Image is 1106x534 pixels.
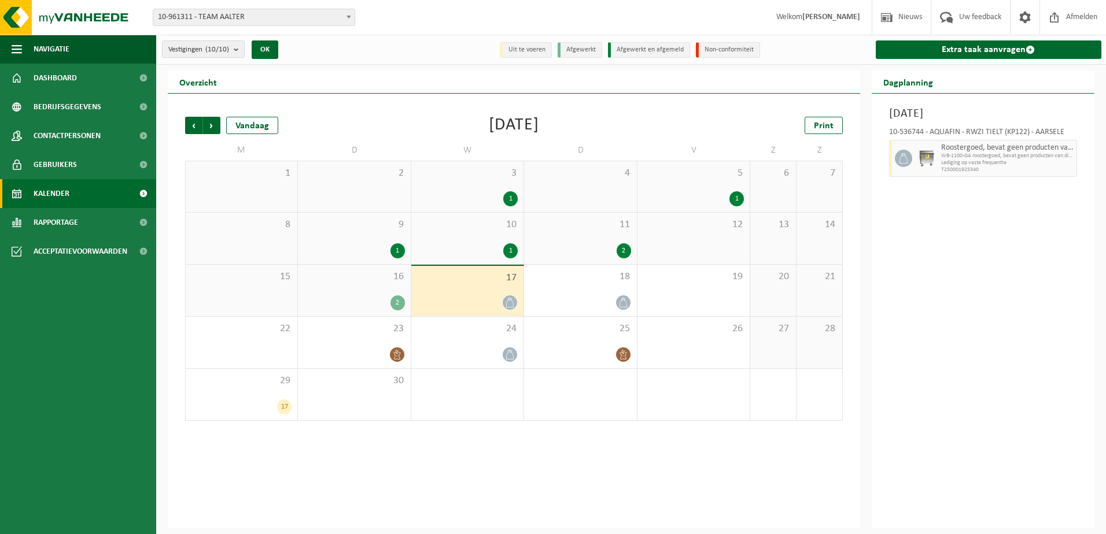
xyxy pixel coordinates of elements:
li: Afgewerkt [558,42,602,58]
span: WB-1100-GA roostergoed, bevat geen producten van dierlijke o [941,153,1074,160]
span: 4 [530,167,631,180]
span: 10-961311 - TEAM AALTER [153,9,355,26]
span: 13 [756,218,790,231]
td: D [298,140,411,161]
a: Extra taak aanvragen [876,40,1102,59]
span: Kalender [34,179,69,208]
span: 3 [417,167,518,180]
span: 26 [643,322,744,335]
div: 1 [390,243,405,258]
div: 1 [729,191,744,206]
span: 14 [802,218,836,231]
span: 15 [191,270,292,283]
span: 12 [643,218,744,231]
td: Z [797,140,843,161]
div: 17 [277,399,292,414]
span: Bedrijfsgegevens [34,92,101,121]
span: 2 [304,167,404,180]
span: 9 [304,218,404,231]
div: 1 [503,243,518,258]
div: Vandaag [226,117,278,134]
span: Acceptatievoorwaarden [34,237,127,266]
span: 17 [417,272,518,284]
span: 24 [417,322,518,335]
span: 19 [643,270,744,283]
div: 10-536744 - AQUAFIN - RWZI TIELT (KP122) - AARSELE [889,128,1078,140]
span: 5 [643,167,744,180]
span: 11 [530,218,631,231]
div: [DATE] [489,117,539,134]
a: Print [805,117,843,134]
td: Z [750,140,797,161]
li: Uit te voeren [500,42,552,58]
span: Navigatie [34,35,69,64]
span: Contactpersonen [34,121,101,150]
div: 2 [390,295,405,310]
span: 28 [802,322,836,335]
span: T250001925340 [941,166,1074,173]
span: Gebruikers [34,150,77,179]
span: 8 [191,218,292,231]
span: 7 [802,167,836,180]
span: Lediging op vaste frequentie [941,160,1074,166]
li: Non-conformiteit [696,42,760,58]
td: M [185,140,298,161]
span: Print [814,121,834,131]
count: (10/10) [205,46,229,53]
span: Volgende [203,117,220,134]
span: 10-961311 - TEAM AALTER [153,9,355,25]
span: Vorige [185,117,202,134]
span: 16 [304,270,404,283]
span: 18 [530,270,631,283]
td: W [411,140,524,161]
td: D [524,140,637,161]
span: 20 [756,270,790,283]
span: Roostergoed, bevat geen producten van dierlijke oorsprong [941,143,1074,153]
span: 23 [304,322,404,335]
div: 2 [617,243,631,258]
span: Rapportage [34,208,78,237]
h2: Dagplanning [872,71,945,93]
img: WB-1100-GAL-GY-01 [918,150,935,167]
span: 25 [530,322,631,335]
strong: [PERSON_NAME] [802,13,860,21]
button: Vestigingen(10/10) [162,40,245,58]
span: 22 [191,322,292,335]
h3: [DATE] [889,105,1078,123]
span: 10 [417,218,518,231]
span: Dashboard [34,64,77,92]
span: 30 [304,374,404,387]
span: 27 [756,322,790,335]
td: V [637,140,750,161]
li: Afgewerkt en afgemeld [608,42,690,58]
span: 21 [802,270,836,283]
span: 29 [191,374,292,387]
button: OK [252,40,278,59]
div: 1 [503,191,518,206]
span: Vestigingen [168,41,229,58]
span: 6 [756,167,790,180]
span: 1 [191,167,292,180]
h2: Overzicht [168,71,228,93]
